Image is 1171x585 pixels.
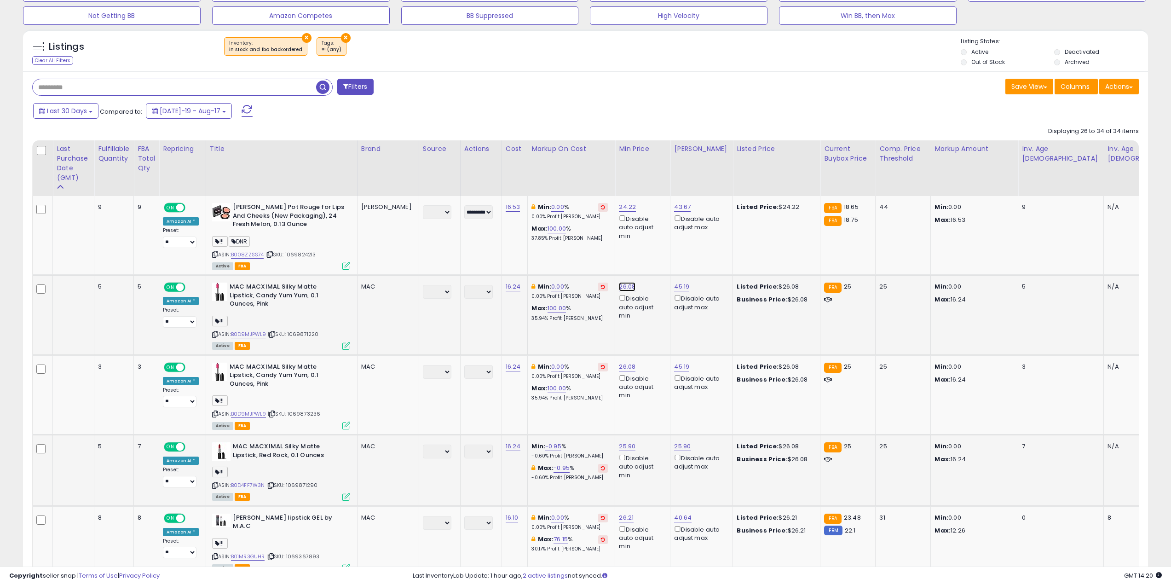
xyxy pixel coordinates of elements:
div: Current Buybox Price [824,144,871,163]
img: 31NHtNRQb0L._SL40_.jpg [212,514,231,527]
a: 0.00 [551,513,564,522]
span: !!! [212,316,228,326]
div: Markup Amount [934,144,1014,154]
span: Columns [1061,82,1090,91]
div: % [531,535,608,552]
b: Max: [531,304,548,313]
div: Disable auto adjust max [674,373,726,391]
small: FBA [824,216,841,226]
div: Min Price [619,144,666,154]
b: MAC MACXIMAL Silky Matte Lipstick, Red Rock, 0.1 Ounces [233,442,345,462]
p: 35.94% Profit [PERSON_NAME] [531,395,608,401]
span: FBA [235,422,250,430]
span: Compared to: [100,107,142,116]
a: B008ZZSS74 [231,251,264,259]
div: Title [210,144,353,154]
div: $26.08 [737,455,813,463]
span: | SKU: 1069871220 [268,330,319,338]
div: [PERSON_NAME] [361,203,412,211]
span: 22.1 [845,526,856,535]
div: ASIN: [212,283,350,348]
a: 26.08 [619,362,635,371]
p: 16.53 [934,216,1011,224]
a: B0D4FF7W3N [231,481,265,489]
span: 2025-09-17 14:20 GMT [1124,571,1162,580]
b: [PERSON_NAME] Pot Rouge for Lips And Cheeks (New Packaging), 24 Fresh Melon, 0.13 Ounce [233,203,345,231]
span: All listings currently available for purchase on Amazon [212,422,233,430]
b: Min: [538,513,552,522]
span: ON [165,363,176,371]
img: 419d9j0iMcL._SL40_.jpg [212,283,227,301]
div: Repricing [163,144,202,154]
a: 16.10 [506,513,519,522]
a: 25.90 [619,442,635,451]
span: All listings currently available for purchase on Amazon [212,493,233,501]
a: 100.00 [548,224,566,233]
div: % [531,304,608,321]
span: [DATE]-19 - Aug-17 [160,106,220,116]
span: !!! [212,538,228,549]
strong: Min: [934,203,948,211]
div: 3 [1022,363,1096,371]
b: Listed Price: [737,513,779,522]
b: Listed Price: [737,282,779,291]
span: All listings currently available for purchase on Amazon [212,262,233,270]
span: FBA [235,262,250,270]
b: Min: [531,442,545,451]
a: 0.00 [551,282,564,291]
div: FBA Total Qty [138,144,155,173]
b: Min: [538,362,552,371]
div: $26.21 [737,514,813,522]
span: OFF [184,204,199,212]
a: 24.22 [619,203,636,212]
div: Amazon AI * [163,457,199,465]
span: | SKU: 1069873236 [268,410,321,417]
div: MAC [361,514,412,522]
div: 5 [98,283,127,291]
a: Privacy Policy [119,571,160,580]
b: [PERSON_NAME] lipstick GEL by M.A.C [233,514,345,533]
div: 8 [98,514,127,522]
a: 76.15 [554,535,568,544]
b: Business Price: [737,526,787,535]
div: % [531,203,608,220]
div: [PERSON_NAME] [674,144,729,154]
div: 44 [879,203,923,211]
a: 0.00 [551,203,564,212]
div: 5 [1022,283,1096,291]
span: Tags : [322,40,341,53]
b: Max: [531,224,548,233]
div: MAC [361,283,412,291]
span: 18.75 [844,215,858,224]
div: % [531,442,608,459]
a: Terms of Use [79,571,118,580]
img: 419d9j0iMcL._SL40_.jpg [212,363,227,381]
div: Brand [361,144,415,154]
div: % [531,514,608,531]
span: FBA [235,493,250,501]
div: 3 [98,363,127,371]
div: % [531,225,608,242]
span: 18.65 [844,203,859,211]
div: Comp. Price Threshold [879,144,927,163]
span: !!! [212,236,228,247]
div: seller snap | | [9,572,160,580]
div: $26.08 [737,376,813,384]
div: 9 [138,203,152,211]
strong: Min: [934,362,948,371]
strong: Max: [934,295,951,304]
b: Listed Price: [737,442,779,451]
p: 16.24 [934,376,1011,384]
b: MAC MACXIMAL Silky Matte Lipstick, Candy Yum Yum, 0.1 Ounces, Pink [230,283,341,311]
p: 0.00 [934,203,1011,211]
div: 7 [1022,442,1096,451]
div: ASIN: [212,363,350,429]
small: FBA [824,442,841,452]
div: $24.22 [737,203,813,211]
p: 0.00% Profit [PERSON_NAME] [531,373,608,380]
p: 0.00 [934,514,1011,522]
span: OFF [184,284,199,291]
p: 0.00 [934,442,1011,451]
span: FBA [235,342,250,350]
span: All listings currently available for purchase on Amazon [212,342,233,350]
